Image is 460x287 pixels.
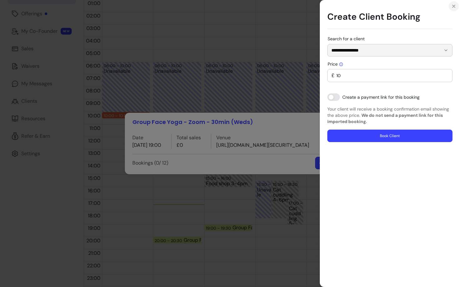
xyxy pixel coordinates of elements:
[327,93,420,101] input: Create a payment link for this booking
[327,130,452,142] button: Book Client
[331,47,441,53] input: Search for a client
[441,45,451,55] button: Show suggestions
[327,106,452,125] p: Your client will receive a booking confirmation email showing the above price.
[331,69,448,82] div: £
[328,36,367,42] label: Search for a client
[449,1,459,11] button: Close
[328,61,343,67] span: Price
[327,5,452,29] h1: Create Client Booking
[335,72,448,79] input: Price
[327,112,443,124] b: We do not send a payment link for this imported booking.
